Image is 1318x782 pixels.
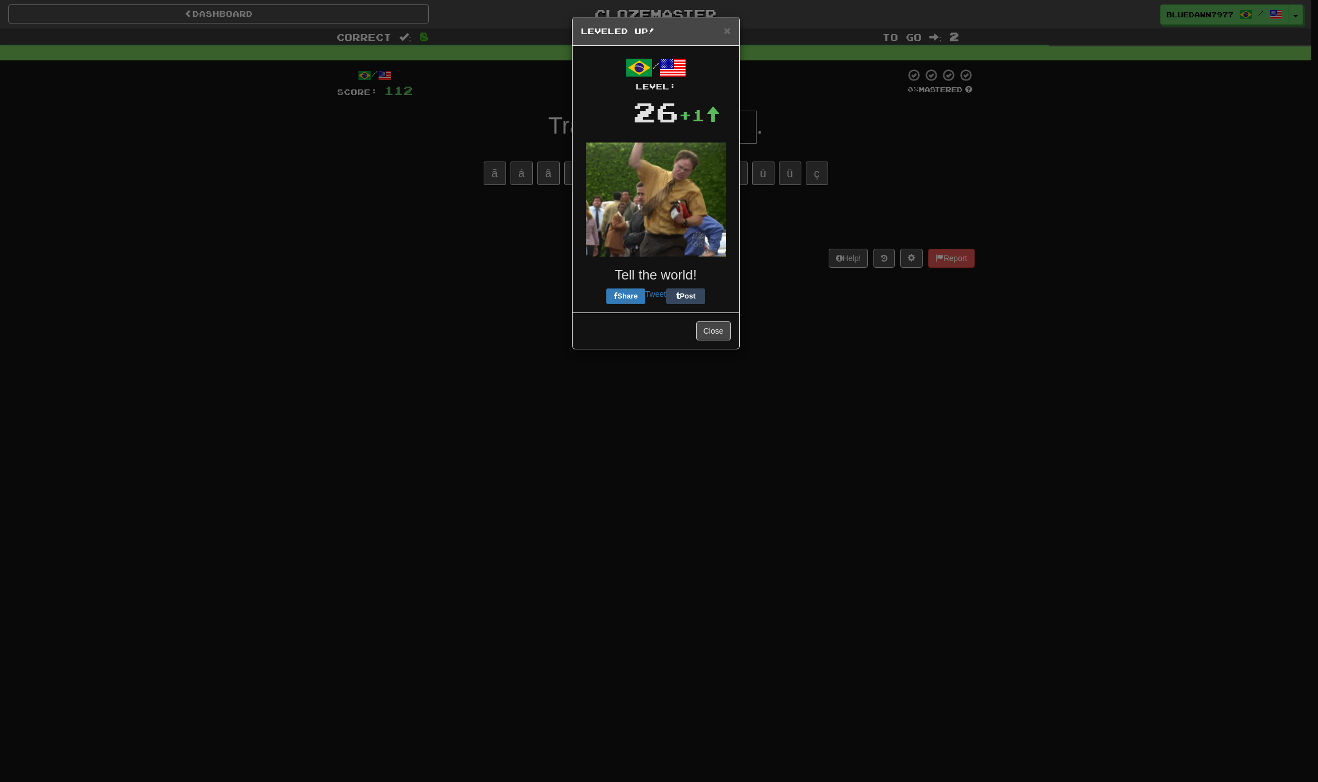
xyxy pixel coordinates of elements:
[606,288,645,304] button: Share
[679,104,720,126] div: +1
[581,81,731,92] div: Level:
[724,24,730,37] span: ×
[581,54,731,92] div: /
[666,288,705,304] button: Post
[645,290,666,298] a: Tweet
[633,92,679,131] div: 26
[724,25,730,36] button: Close
[696,321,731,340] button: Close
[586,143,726,257] img: dwight-38fd9167b88c7212ef5e57fe3c23d517be8a6295dbcd4b80f87bd2b6bd7e5025.gif
[581,268,731,282] h3: Tell the world!
[581,26,731,37] h5: Leveled Up!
